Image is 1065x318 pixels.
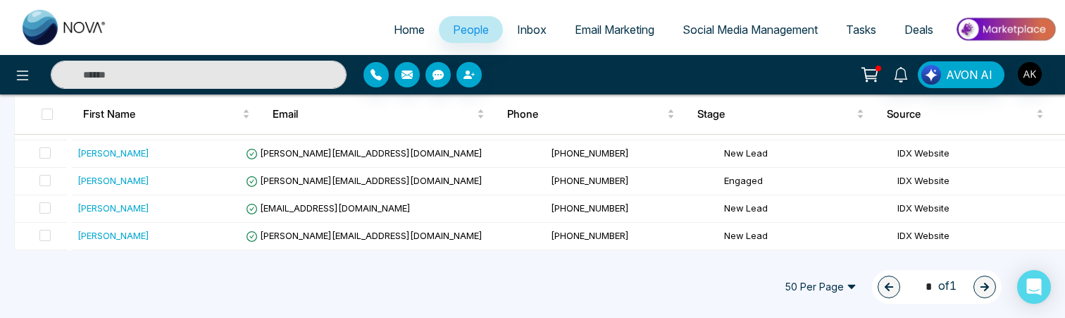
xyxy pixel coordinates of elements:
td: New Lead [718,195,892,223]
a: Inbox [503,16,561,43]
img: Lead Flow [921,65,941,85]
th: Phone [496,94,685,134]
span: Email Marketing [575,23,654,37]
span: Home [394,23,425,37]
div: Open Intercom Messenger [1017,270,1051,304]
span: First Name [83,106,239,123]
div: [PERSON_NAME] [77,228,149,243]
a: Deals [890,16,947,43]
button: AVON AI [918,61,1004,88]
img: Nova CRM Logo [23,10,107,45]
span: Email [273,106,474,123]
td: Engaged [718,168,892,195]
a: People [439,16,503,43]
span: Deals [904,23,933,37]
span: Source [887,106,1033,123]
div: [PERSON_NAME] [77,201,149,215]
td: IDX Website [892,223,1065,250]
a: Home [380,16,439,43]
span: [PERSON_NAME][EMAIL_ADDRESS][DOMAIN_NAME] [246,147,482,159]
th: First Name [72,94,261,134]
a: Tasks [832,16,890,43]
span: 50 Per Page [775,276,866,298]
div: [PERSON_NAME] [77,146,149,160]
td: New Lead [718,223,892,250]
span: [PHONE_NUMBER] [551,230,629,241]
span: Inbox [517,23,547,37]
span: AVON AI [946,66,992,83]
img: User Avatar [1018,62,1042,86]
span: [EMAIL_ADDRESS][DOMAIN_NAME] [246,202,411,214]
td: IDX Website [892,168,1065,195]
img: Market-place.gif [954,13,1057,45]
td: IDX Website [892,140,1065,168]
span: Stage [697,106,854,123]
a: Social Media Management [668,16,832,43]
th: Email [261,94,496,134]
span: of 1 [917,277,957,296]
th: Stage [686,94,876,134]
span: [PERSON_NAME][EMAIL_ADDRESS][DOMAIN_NAME] [246,230,482,241]
th: Source [876,94,1065,134]
span: People [453,23,489,37]
div: [PERSON_NAME] [77,173,149,188]
span: [PHONE_NUMBER] [551,147,629,159]
span: [PHONE_NUMBER] [551,202,629,214]
span: Phone [507,106,664,123]
span: Tasks [846,23,876,37]
td: IDX Website [892,195,1065,223]
span: [PERSON_NAME][EMAIL_ADDRESS][DOMAIN_NAME] [246,175,482,186]
span: [PHONE_NUMBER] [551,175,629,186]
a: Email Marketing [561,16,668,43]
span: Social Media Management [683,23,818,37]
td: New Lead [718,140,892,168]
